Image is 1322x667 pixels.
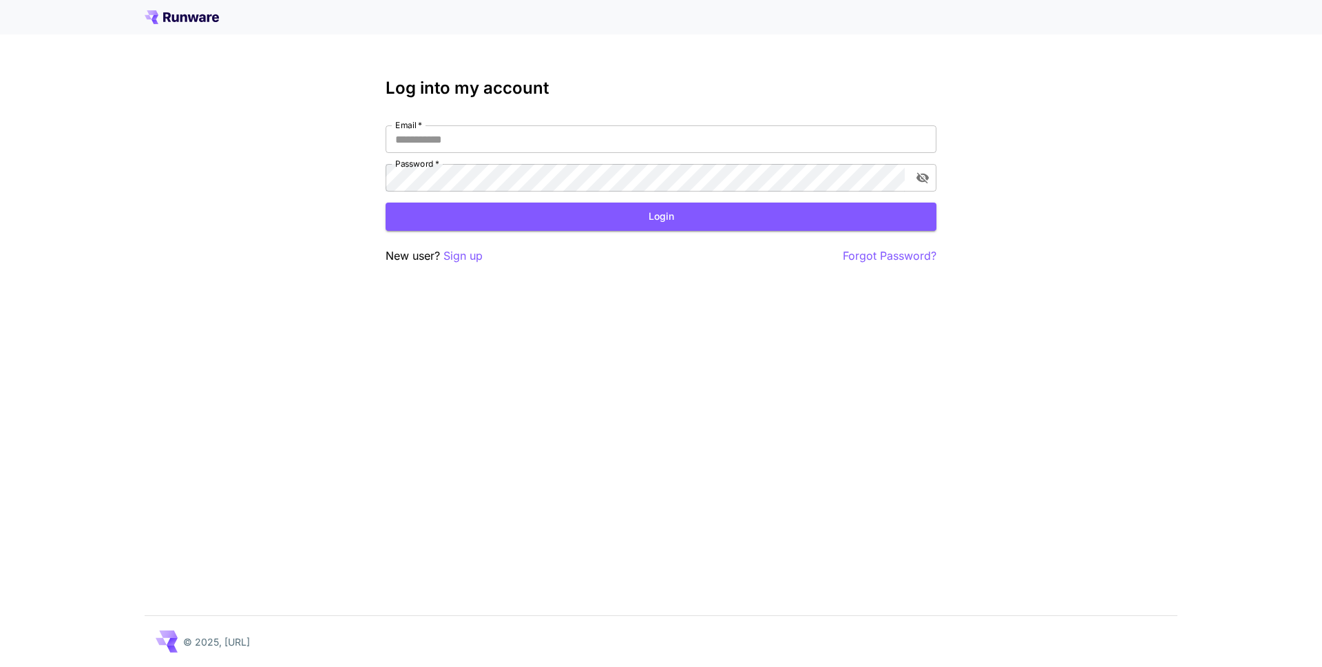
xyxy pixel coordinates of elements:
button: Forgot Password? [843,247,936,265]
button: Login [386,203,936,231]
label: Email [395,119,422,131]
button: toggle password visibility [910,165,935,190]
h3: Log into my account [386,79,936,98]
button: Sign up [443,247,483,265]
p: New user? [386,247,483,265]
label: Password [395,158,439,170]
p: © 2025, [URL] [183,635,250,649]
